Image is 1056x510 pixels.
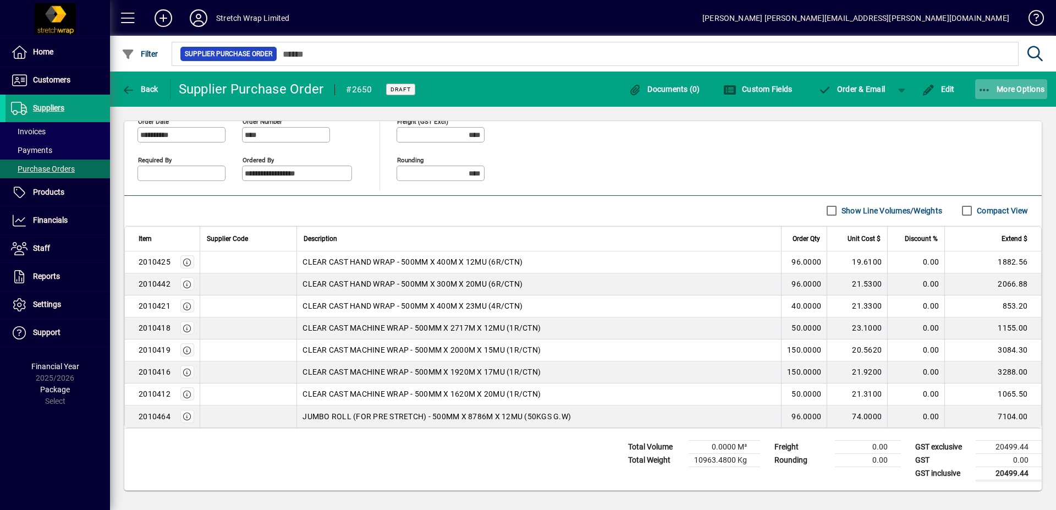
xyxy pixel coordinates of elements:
[781,317,827,339] td: 50.0000
[944,295,1041,317] td: 853.20
[978,85,1045,94] span: More Options
[827,383,887,405] td: 21.3100
[721,79,795,99] button: Custom Fields
[33,103,64,112] span: Suppliers
[122,85,158,94] span: Back
[207,233,248,245] span: Supplier Code
[827,317,887,339] td: 23.1000
[243,117,282,125] mat-label: Order number
[5,67,110,94] a: Customers
[119,79,161,99] button: Back
[146,8,181,28] button: Add
[139,322,170,333] div: 2010418
[302,411,571,422] span: JUMBO ROLL (FOR PRE STRETCH) - 500MM X 8786M X 12MU (50KGS G.W)
[887,361,944,383] td: 0.00
[922,85,955,94] span: Edit
[781,295,827,317] td: 40.0000
[827,361,887,383] td: 21.9200
[887,273,944,295] td: 0.00
[302,300,522,311] span: CLEAR CAST HAND WRAP - 500MM X 400M X 23MU (4R/CTN)
[827,339,887,361] td: 20.5620
[1020,2,1042,38] a: Knowledge Base
[11,146,52,155] span: Payments
[33,75,70,84] span: Customers
[812,79,890,99] button: Order & Email
[887,295,944,317] td: 0.00
[302,322,541,333] span: CLEAR CAST MACHINE WRAP - 500MM X 2717M X 12MU (1R/CTN)
[181,8,216,28] button: Profile
[302,278,522,289] span: CLEAR CAST HAND WRAP - 500MM X 300M X 20MU (6R/CTN)
[944,317,1041,339] td: 1155.00
[944,383,1041,405] td: 1065.50
[139,344,170,355] div: 2010419
[138,156,172,163] mat-label: Required by
[302,344,541,355] span: CLEAR CAST MACHINE WRAP - 500MM X 2000M X 15MU (1R/CTN)
[781,383,827,405] td: 50.0000
[910,440,976,453] td: GST exclusive
[302,256,522,267] span: CLEAR CAST HAND WRAP - 500MM X 400M X 12MU (6R/CTN)
[119,44,161,64] button: Filter
[40,385,70,394] span: Package
[976,467,1042,480] td: 20499.44
[391,86,411,93] span: Draft
[944,251,1041,273] td: 1882.56
[839,205,942,216] label: Show Line Volumes/Weights
[11,164,75,173] span: Purchase Orders
[5,207,110,234] a: Financials
[11,127,46,136] span: Invoices
[689,453,760,467] td: 10963.4800 Kg
[139,411,170,422] div: 2010464
[793,233,820,245] span: Order Qty
[781,251,827,273] td: 96.0000
[139,366,170,377] div: 2010416
[346,81,372,98] div: #2650
[887,251,944,273] td: 0.00
[769,453,835,467] td: Rounding
[975,79,1048,99] button: More Options
[33,216,68,224] span: Financials
[975,205,1028,216] label: Compact View
[5,39,110,66] a: Home
[139,256,170,267] div: 2010425
[887,405,944,427] td: 0.00
[5,319,110,347] a: Support
[769,440,835,453] td: Freight
[827,295,887,317] td: 21.3300
[139,278,170,289] div: 2010442
[623,440,689,453] td: Total Volume
[139,300,170,311] div: 2010421
[5,141,110,160] a: Payments
[1002,233,1027,245] span: Extend $
[781,273,827,295] td: 96.0000
[302,366,541,377] span: CLEAR CAST MACHINE WRAP - 500MM X 1920M X 17MU (1R/CTN)
[5,160,110,178] a: Purchase Orders
[31,362,79,371] span: Financial Year
[5,122,110,141] a: Invoices
[138,117,169,125] mat-label: Order date
[5,263,110,290] a: Reports
[910,467,976,480] td: GST inclusive
[33,328,61,337] span: Support
[827,251,887,273] td: 19.6100
[835,453,901,467] td: 0.00
[139,233,152,245] span: Item
[919,79,958,99] button: Edit
[976,440,1042,453] td: 20499.44
[827,405,887,427] td: 74.0000
[629,85,700,94] span: Documents (0)
[626,79,703,99] button: Documents (0)
[781,361,827,383] td: 150.0000
[887,383,944,405] td: 0.00
[110,79,170,99] app-page-header-button: Back
[185,48,272,59] span: Supplier Purchase Order
[397,117,448,125] mat-label: Freight (GST excl)
[781,405,827,427] td: 96.0000
[689,440,760,453] td: 0.0000 M³
[179,80,324,98] div: Supplier Purchase Order
[818,85,885,94] span: Order & Email
[5,291,110,319] a: Settings
[944,405,1041,427] td: 7104.00
[33,272,60,281] span: Reports
[623,453,689,467] td: Total Weight
[5,235,110,262] a: Staff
